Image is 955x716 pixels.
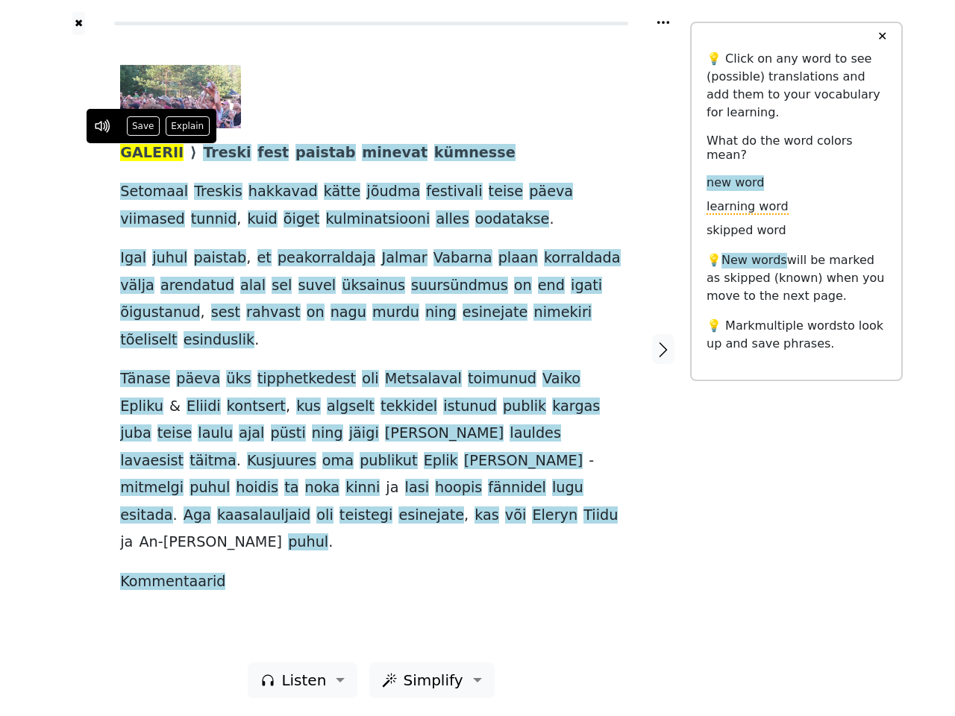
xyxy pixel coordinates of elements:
[187,398,221,416] span: Eliidi
[552,398,600,416] span: kargas
[386,479,398,497] span: ja
[139,533,282,552] span: An-[PERSON_NAME]
[281,669,326,691] span: Listen
[426,183,482,201] span: festivali
[194,183,242,201] span: Treskis
[533,304,592,322] span: nimekiri
[120,331,177,350] span: tõeliselt
[331,304,366,322] span: nagu
[248,662,357,698] button: Listen
[382,249,428,268] span: Jalmar
[120,398,163,416] span: Epliku
[295,144,356,163] span: paistab
[120,573,225,591] span: Kommentaarid
[278,249,375,268] span: peakorraldaja
[257,370,356,389] span: tipphetkedest
[286,398,290,416] span: ,
[342,277,405,295] span: üksainus
[152,249,187,268] span: juhul
[247,452,316,471] span: Kusjuures
[257,249,272,268] span: et
[362,144,428,163] span: minevat
[868,23,896,50] button: ✕
[475,506,499,525] span: kas
[532,506,577,525] span: Eleryn
[190,479,230,497] span: puhul
[405,479,429,497] span: lasi
[120,479,184,497] span: mitmelgi
[246,304,300,322] span: rahvast
[372,304,419,322] span: murdu
[157,424,192,443] span: teise
[505,506,526,525] span: või
[120,210,184,229] span: viimased
[184,506,211,525] span: Aga
[589,452,594,471] span: -
[381,398,437,416] span: tekkidel
[120,183,188,201] span: Setomaal
[254,331,259,350] span: .
[316,506,333,525] span: oli
[498,249,538,268] span: plaan
[433,249,492,268] span: Vabarna
[237,452,241,471] span: .
[398,506,464,525] span: esinejate
[160,277,234,295] span: arendatud
[707,317,886,353] p: 💡 Mark to look up and save phrases.
[322,452,354,471] span: oma
[248,210,278,229] span: kuid
[120,452,184,471] span: lavaesist
[288,533,328,552] span: puhul
[411,277,508,295] span: suursündmus
[307,304,325,322] span: on
[190,452,237,471] span: täitma
[173,506,178,525] span: .
[707,251,886,305] p: 💡 will be marked as skipped (known) when you move to the next page.
[326,210,430,229] span: kulminatsiooni
[127,116,160,136] button: Save
[203,144,251,163] span: Treski
[191,210,237,229] span: tunnid
[248,183,318,201] span: hakkavad
[120,424,151,443] span: juba
[360,452,417,471] span: publikut
[436,210,469,229] span: alles
[272,277,292,295] span: sel
[239,424,264,443] span: ajal
[120,304,200,322] span: õigustanud
[217,506,310,525] span: kaasalauljaid
[298,277,336,295] span: suvel
[544,249,621,268] span: korraldada
[369,662,494,698] button: Simplify
[246,249,251,268] span: ,
[339,506,393,525] span: teistegi
[237,210,241,229] span: ,
[385,370,462,389] span: Metsalaval
[552,479,583,497] span: lugu
[72,12,85,35] a: ✖
[240,277,266,295] span: alal
[385,424,504,443] span: [PERSON_NAME]
[120,249,146,268] span: Igal
[488,479,545,497] span: fännidel
[434,144,516,163] span: kümnesse
[200,304,204,322] span: ,
[463,304,528,322] span: esinejate
[707,223,786,239] span: skipped word
[571,277,602,295] span: igati
[489,183,523,201] span: teise
[120,65,241,128] img: 17066455t1h4926.jpg
[120,370,170,389] span: Tänase
[549,210,554,229] span: .
[503,398,546,416] span: publik
[538,277,565,295] span: end
[542,370,580,389] span: Vaiko
[327,398,375,416] span: algselt
[475,210,550,229] span: oodatakse
[707,199,789,215] span: learning word
[184,331,254,350] span: esinduslik
[176,370,220,389] span: päeva
[514,277,532,295] span: on
[194,249,247,268] span: paistab
[328,533,333,552] span: .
